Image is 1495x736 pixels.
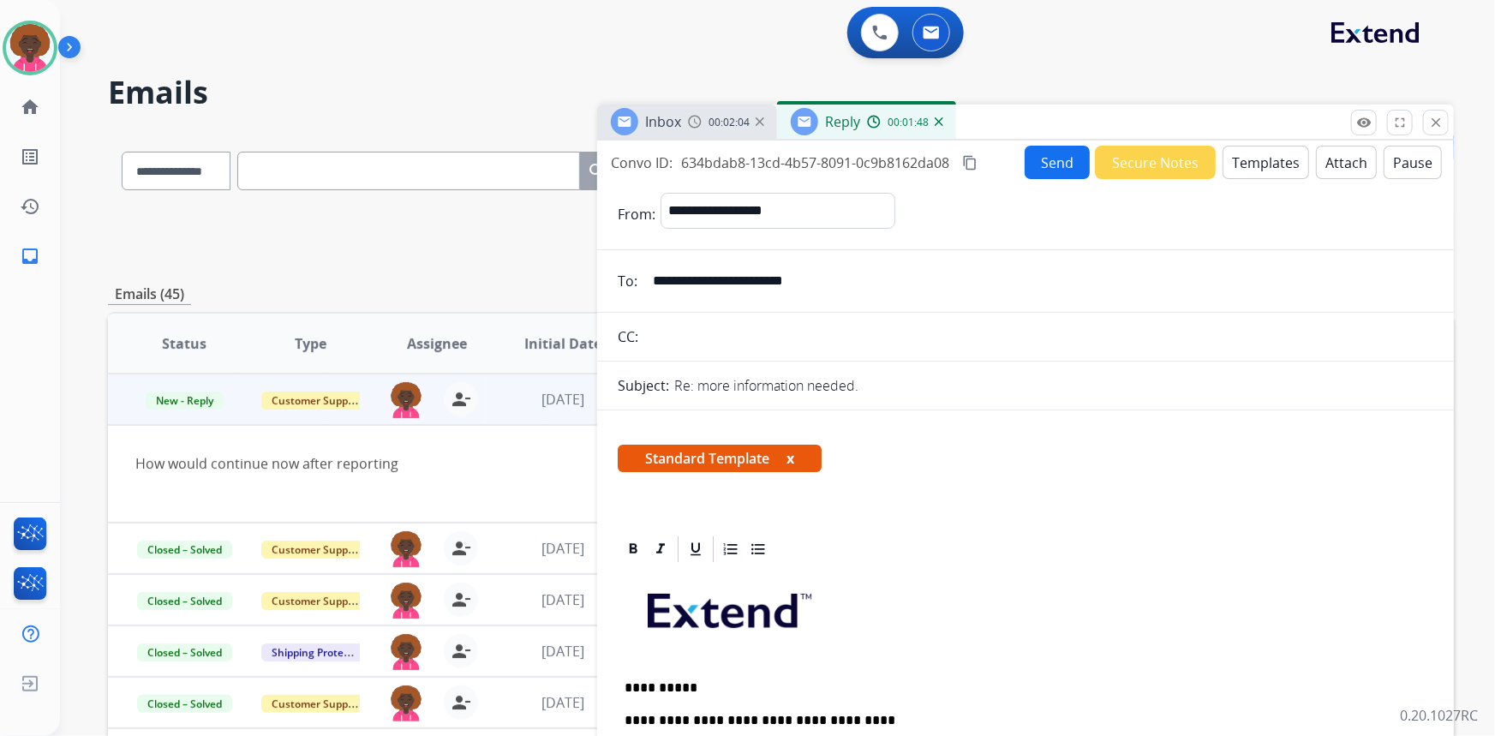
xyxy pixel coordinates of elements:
span: Customer Support [261,695,373,713]
img: agent-avatar [389,685,423,721]
mat-icon: person_remove [451,538,471,559]
div: Underline [683,536,709,562]
div: Ordered List [718,536,744,562]
mat-icon: fullscreen [1392,115,1408,130]
mat-icon: search [587,161,607,182]
mat-icon: home [20,97,40,117]
span: [DATE] [541,539,584,558]
mat-icon: person_remove [451,692,471,713]
img: agent-avatar [389,382,423,418]
span: [DATE] [541,590,584,609]
span: Type [295,333,326,354]
button: Pause [1384,146,1442,179]
p: 0.20.1027RC [1400,705,1478,726]
span: Inbox [645,112,681,131]
span: Initial Date [524,333,601,354]
button: x [786,448,794,469]
button: Send [1025,146,1090,179]
span: 00:01:48 [888,116,929,129]
span: Closed – Solved [137,643,232,661]
p: Convo ID: [611,153,673,173]
img: agent-avatar [389,531,423,567]
span: [DATE] [541,693,584,712]
span: Shipping Protection [261,643,379,661]
span: Status [162,333,206,354]
p: Emails (45) [108,284,191,305]
div: How would continue now after reporting [135,453,1174,474]
p: CC: [618,326,638,347]
span: Closed – Solved [137,592,232,610]
button: Templates [1223,146,1309,179]
mat-icon: person_remove [451,641,471,661]
p: Re: more information needed. [674,375,858,396]
mat-icon: person_remove [451,589,471,610]
mat-icon: remove_red_eye [1356,115,1372,130]
mat-icon: close [1428,115,1444,130]
div: Italic [648,536,673,562]
span: 634bdab8-13cd-4b57-8091-0c9b8162da08 [681,153,949,172]
span: Customer Support [261,541,373,559]
div: Bold [620,536,646,562]
img: avatar [6,24,54,72]
mat-icon: content_copy [962,155,978,171]
span: 00:02:04 [709,116,750,129]
p: Subject: [618,375,669,396]
mat-icon: inbox [20,246,40,266]
span: Customer Support [261,392,373,410]
img: agent-avatar [389,634,423,670]
mat-icon: list_alt [20,147,40,167]
button: Attach [1316,146,1377,179]
span: Customer Support [261,592,373,610]
span: Assignee [407,333,467,354]
span: [DATE] [541,390,584,409]
span: Reply [825,112,860,131]
button: Secure Notes [1095,146,1216,179]
h2: Emails [108,75,1454,110]
img: agent-avatar [389,583,423,619]
span: New - Reply [146,392,224,410]
mat-icon: person_remove [451,389,471,410]
span: Closed – Solved [137,541,232,559]
span: Closed – Solved [137,695,232,713]
mat-icon: history [20,196,40,217]
p: To: [618,271,637,291]
span: [DATE] [541,642,584,661]
p: From: [618,204,655,224]
span: Standard Template [618,445,822,472]
div: Bullet List [745,536,771,562]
